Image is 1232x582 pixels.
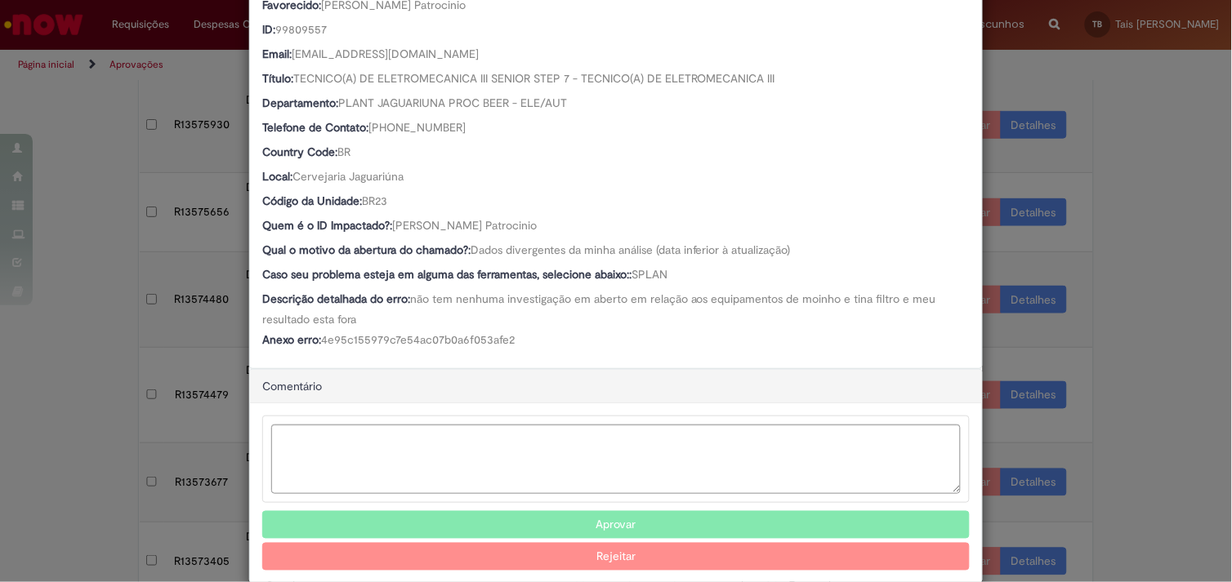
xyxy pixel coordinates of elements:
span: não tem nenhuma investigação em aberto em relação aos equipamentos de moinho e tina filtro e meu ... [262,291,940,327]
span: 99809557 [275,22,327,37]
b: Código da Unidade: [262,193,362,208]
b: Anexo erro: [262,332,321,347]
b: Descrição detalhada do erro: [262,291,410,306]
span: TECNICO(A) DE ELETROMECANICA III SENIOR STEP 7 - TECNICO(A) DE ELETROMECANICA III [293,71,775,86]
button: Aprovar [262,511,970,539]
span: 4e95c155979c7e54ac07b0a6f053afe2 [321,332,515,347]
b: Caso seu problema esteja em alguma das ferramentas, selecione abaixo:: [262,267,632,282]
span: Dados divergentes da minha análise (data inferior à atualização) [471,242,791,257]
span: Cervejaria Jaguariúna [292,169,404,184]
span: PLANT JAGUARIUNA PROC BEER - ELE/AUT [338,96,567,110]
b: Título: [262,71,293,86]
b: Quem é o ID Impactado?: [262,218,392,233]
b: Qual o motivo da abertura do chamado?: [262,242,471,257]
span: [EMAIL_ADDRESS][DOMAIN_NAME] [292,47,479,61]
span: Comentário [262,379,322,393]
b: Telefone de Contato: [262,120,368,135]
span: [PHONE_NUMBER] [368,120,466,135]
span: BR23 [362,193,387,208]
b: Email: [262,47,292,61]
b: ID: [262,22,275,37]
span: [PERSON_NAME] Patrocinio [392,218,537,233]
button: Rejeitar [262,543,970,571]
b: Local: [262,169,292,184]
span: BR [337,144,350,159]
b: Departamento: [262,96,338,110]
b: Country Code: [262,144,337,159]
span: SPLAN [632,267,667,282]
